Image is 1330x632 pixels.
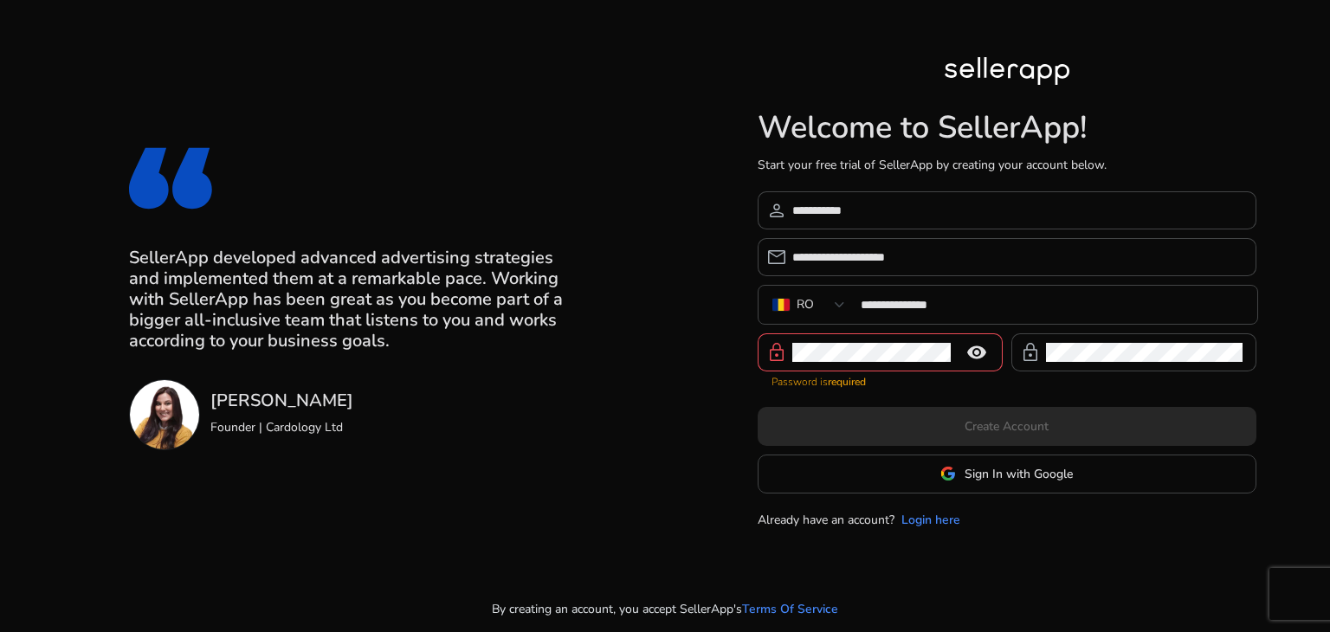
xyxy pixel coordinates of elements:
[956,342,997,363] mat-icon: remove_red_eye
[901,511,960,529] a: Login here
[742,600,838,618] a: Terms Of Service
[965,465,1073,483] span: Sign In with Google
[758,156,1256,174] p: Start your free trial of SellerApp by creating your account below.
[758,511,894,529] p: Already have an account?
[797,295,814,314] div: RO
[1020,342,1041,363] span: lock
[210,418,353,436] p: Founder | Cardology Ltd
[766,200,787,221] span: person
[758,109,1256,146] h1: Welcome to SellerApp!
[758,455,1256,493] button: Sign In with Google
[210,390,353,411] h3: [PERSON_NAME]
[828,375,866,389] strong: required
[129,248,572,351] h3: SellerApp developed advanced advertising strategies and implemented them at a remarkable pace. Wo...
[772,371,989,390] mat-error: Password is
[766,342,787,363] span: lock
[766,247,787,268] span: email
[940,466,956,481] img: google-logo.svg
